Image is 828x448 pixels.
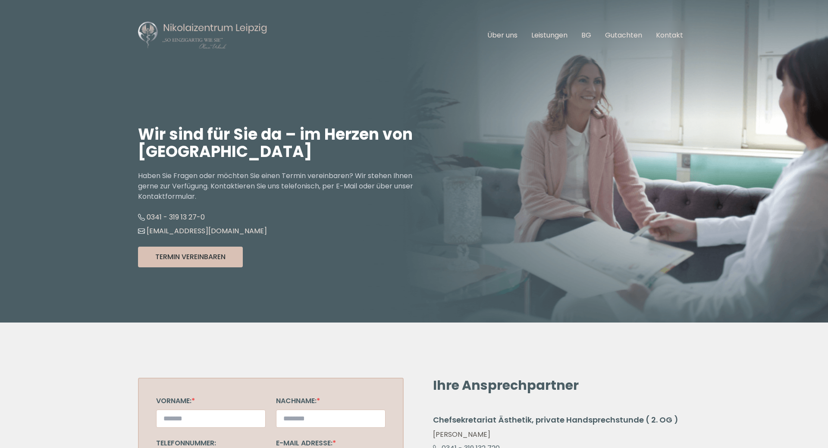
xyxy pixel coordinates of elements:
[487,30,517,40] a: Über uns
[138,21,267,50] img: Nikolaizentrum Leipzig Logo
[156,396,195,406] label: Vorname:
[605,30,642,40] a: Gutachten
[433,378,681,393] h2: Ihre Ansprechpartner
[433,414,681,426] h3: Chefsekretariat Ästhetik, private Handsprechstunde ( 2. OG )
[531,30,568,40] a: Leistungen
[138,126,414,160] h1: Wir sind für Sie da – im Herzen von [GEOGRAPHIC_DATA]
[138,226,267,236] a: [EMAIL_ADDRESS][DOMAIN_NAME]
[656,30,683,40] a: Kontakt
[138,247,243,267] button: Termin Vereinbaren
[138,212,205,222] a: 0341 - 319 13 27-0
[138,171,414,202] p: Haben Sie Fragen oder möchten Sie einen Termin vereinbaren? Wir stehen Ihnen gerne zur Verfügung....
[581,30,591,40] a: BG
[433,429,681,440] p: [PERSON_NAME]
[276,438,336,448] label: E-Mail Adresse:
[156,438,216,448] label: Telefonnummer:
[276,396,320,406] label: Nachname:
